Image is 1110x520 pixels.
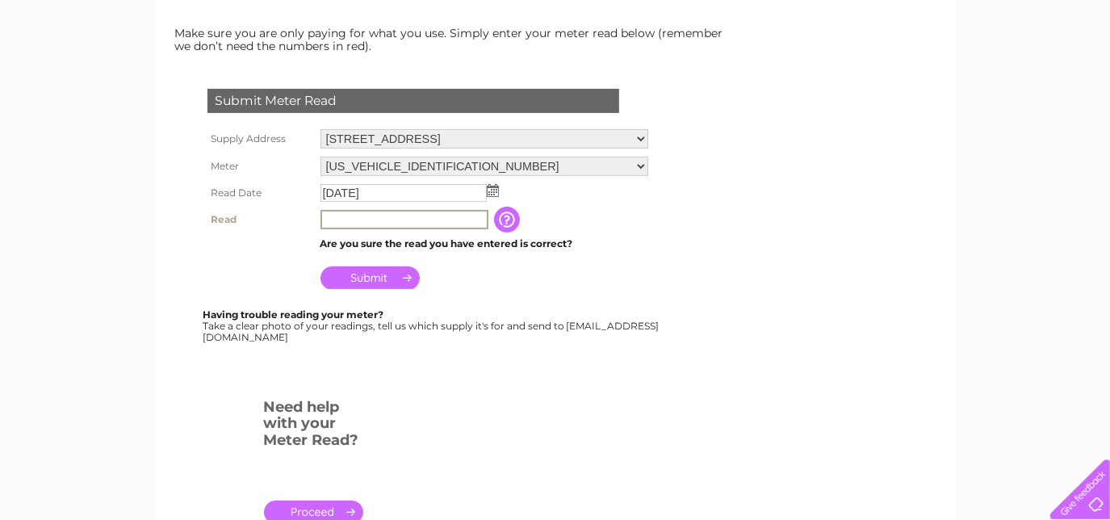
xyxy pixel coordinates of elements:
th: Meter [203,153,316,180]
img: logo.png [39,42,121,91]
img: ... [487,184,499,197]
th: Read Date [203,180,316,206]
input: Submit [320,266,420,289]
h3: Need help with your Meter Read? [264,396,363,457]
div: Clear Business is a trading name of Verastar Limited (registered in [GEOGRAPHIC_DATA] No. 3667643... [174,9,937,78]
td: Are you sure the read you have entered is correct? [316,233,652,254]
a: Telecoms [911,69,960,81]
a: Contact [1003,69,1042,81]
a: Blog [970,69,993,81]
a: Energy [866,69,902,81]
div: Take a clear photo of your readings, tell us which supply it's for and send to [EMAIL_ADDRESS][DO... [203,309,662,342]
th: Supply Address [203,125,316,153]
th: Read [203,206,316,233]
a: Log out [1058,69,1095,81]
b: Having trouble reading your meter? [203,308,384,321]
a: 0333 014 3131 [806,8,917,28]
input: Information [494,207,523,233]
div: Submit Meter Read [207,89,619,113]
a: Water [826,69,857,81]
td: Make sure you are only paying for what you use. Simply enter your meter read below (remember we d... [171,23,736,57]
